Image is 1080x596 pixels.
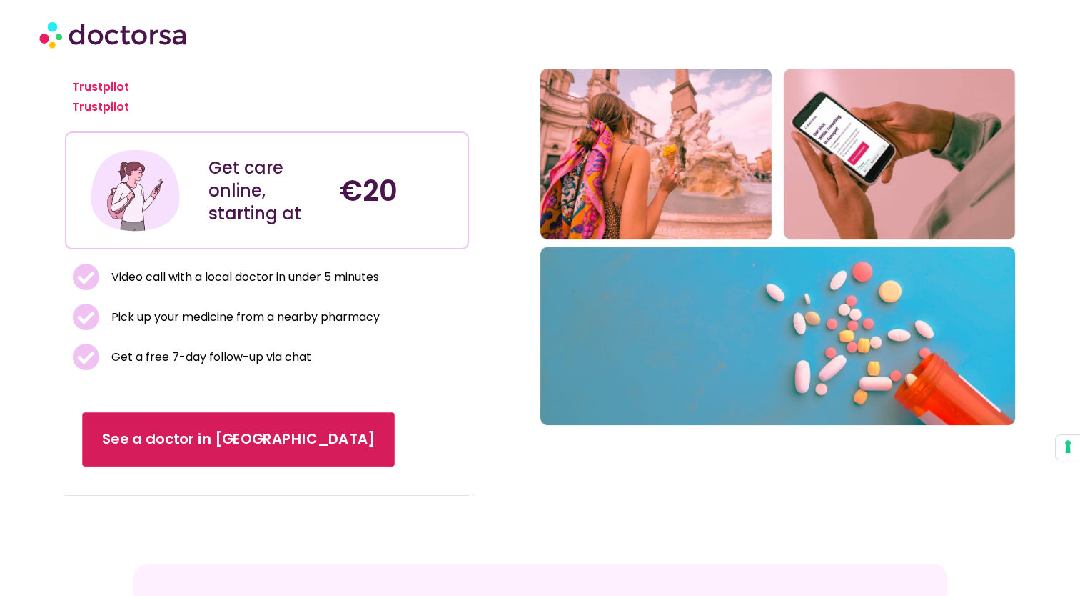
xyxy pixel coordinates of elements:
[108,347,311,367] span: Get a free 7-day follow-up via chat
[72,99,129,115] a: Trustpilot
[108,307,380,327] span: Pick up your medicine from a nearby pharmacy
[540,69,1016,425] img: A collage of three pictures. Healthy female traveler enjoying her vacation in Rome, Italy. Someon...
[89,144,182,237] img: Illustration depicting a young woman in a casual outfit, engaged with her smartphone. She has a p...
[108,267,379,287] span: Video call with a local doctor in under 5 minutes
[72,79,129,95] a: Trustpilot
[340,174,457,208] h4: €20
[208,157,325,225] div: Get care online, starting at
[102,429,375,450] span: See a doctor in [GEOGRAPHIC_DATA]
[1056,435,1080,460] button: Your consent preferences for tracking technologies
[82,413,394,467] a: See a doctor in [GEOGRAPHIC_DATA]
